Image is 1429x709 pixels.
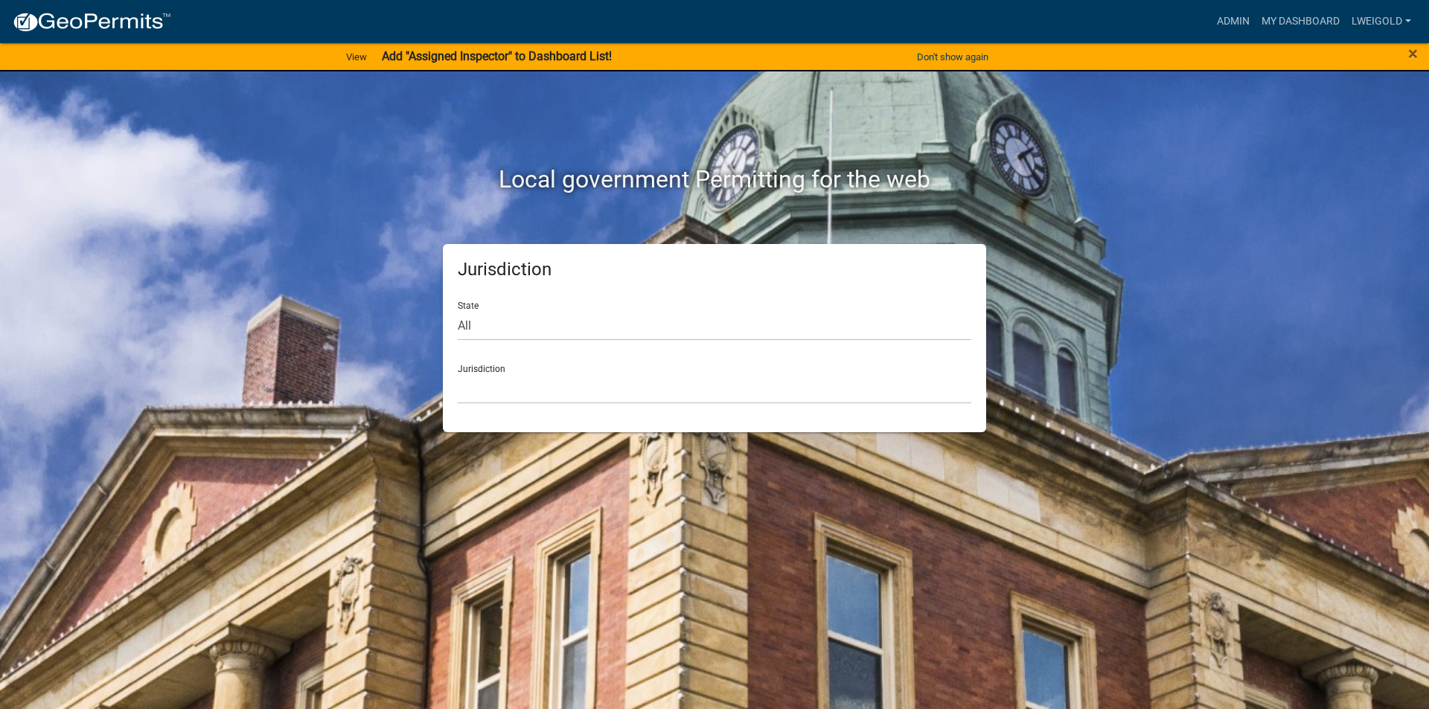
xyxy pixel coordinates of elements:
[1256,7,1346,36] a: My Dashboard
[1346,7,1417,36] a: lweigold
[1408,43,1418,64] span: ×
[458,259,971,280] h5: Jurisdiction
[301,165,1128,193] h2: Local government Permitting for the web
[1211,7,1256,36] a: Admin
[340,45,373,69] a: View
[911,45,994,69] button: Don't show again
[382,49,612,63] strong: Add "Assigned Inspector" to Dashboard List!
[1408,45,1418,62] button: Close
